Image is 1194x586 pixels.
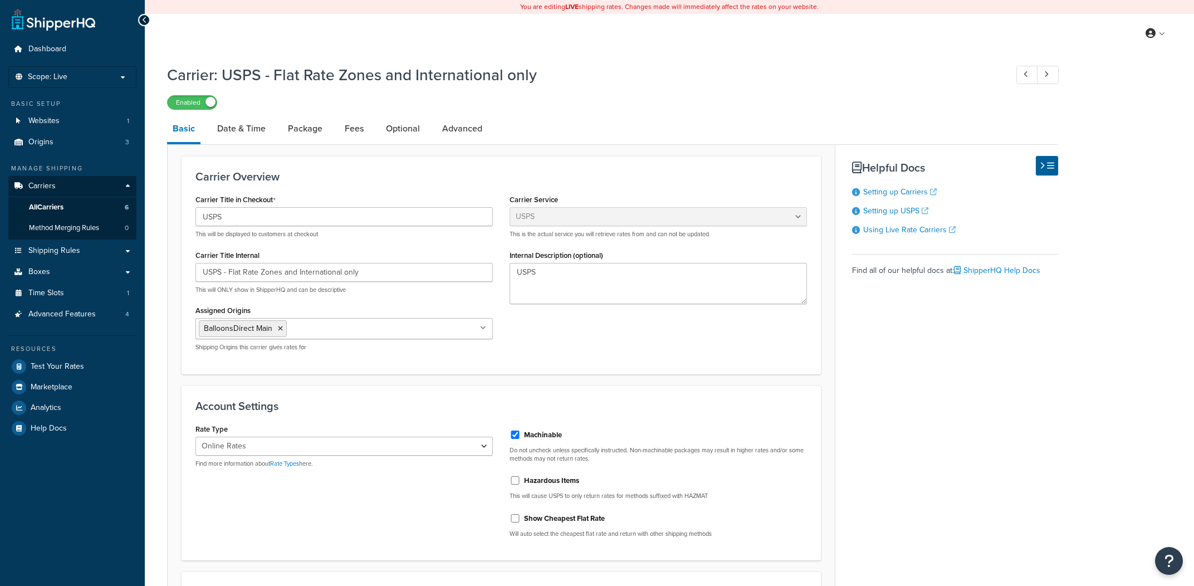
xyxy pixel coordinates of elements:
span: 1 [127,289,129,298]
p: This will cause USPS to only return rates for methods suffixed with HAZMAT [510,492,807,500]
a: Optional [380,115,425,142]
a: Previous Record [1016,66,1038,84]
span: Marketplace [31,383,72,392]
label: Internal Description (optional) [510,251,603,260]
span: Carriers [28,182,56,191]
a: Origins3 [8,132,136,153]
h3: Account Settings [195,400,807,412]
p: This is the actual service you will retrieve rates from and can not be updated [510,230,807,238]
label: Carrier Service [510,196,558,204]
a: Marketplace [8,377,136,397]
b: LIVE [565,2,579,12]
label: Rate Type [195,425,228,433]
span: Analytics [31,403,61,413]
li: Websites [8,111,136,131]
label: Carrier Title in Checkout [195,196,276,204]
span: Advanced Features [28,310,96,319]
span: 1 [127,116,129,126]
div: Find all of our helpful docs at: [852,254,1058,279]
a: Websites1 [8,111,136,131]
textarea: USPS [510,263,807,304]
span: Time Slots [28,289,64,298]
span: Boxes [28,267,50,277]
li: Carriers [8,176,136,240]
h3: Carrier Overview [195,170,807,183]
li: Advanced Features [8,304,136,325]
label: Hazardous Items [524,476,579,486]
a: Package [282,115,328,142]
span: 6 [125,203,129,212]
label: Show Cheapest Flat Rate [524,514,605,524]
a: Shipping Rules [8,241,136,261]
a: Advanced Features4 [8,304,136,325]
span: 0 [125,223,129,233]
label: Assigned Origins [195,306,251,315]
button: Open Resource Center [1155,547,1183,575]
p: Shipping Origins this carrier gives rates for [195,343,493,351]
span: 4 [125,310,129,319]
a: Advanced [437,115,488,142]
div: Manage Shipping [8,164,136,173]
label: Enabled [168,96,217,109]
a: Carriers [8,176,136,197]
a: Rate Types [270,459,299,468]
li: Time Slots [8,283,136,304]
button: Hide Help Docs [1036,156,1058,175]
span: Origins [28,138,53,147]
p: This will ONLY show in ShipperHQ and can be descriptive [195,286,493,294]
span: Websites [28,116,60,126]
span: Dashboard [28,45,66,54]
p: Will auto select the cheapest flat rate and return with other shipping methods [510,530,807,538]
a: Help Docs [8,418,136,438]
span: 3 [125,138,129,147]
div: Basic Setup [8,99,136,109]
li: Method Merging Rules [8,218,136,238]
a: Date & Time [212,115,271,142]
span: BalloonsDirect Main [204,323,272,334]
a: Boxes [8,262,136,282]
a: Next Record [1037,66,1059,84]
a: Setting up USPS [863,205,928,217]
label: Machinable [524,430,562,440]
span: Help Docs [31,424,67,433]
h3: Helpful Docs [852,162,1058,174]
li: Origins [8,132,136,153]
span: All Carriers [29,203,63,212]
span: Test Your Rates [31,362,84,372]
h1: Carrier: USPS - Flat Rate Zones and International only [167,64,996,86]
a: Basic [167,115,200,144]
p: Do not uncheck unless specifically instructed. Non-machinable packages may result in higher rates... [510,446,807,463]
a: Setting up Carriers [863,186,937,198]
span: Method Merging Rules [29,223,99,233]
span: Shipping Rules [28,246,80,256]
a: Analytics [8,398,136,418]
div: Resources [8,344,136,354]
a: Time Slots1 [8,283,136,304]
a: Fees [339,115,369,142]
a: Test Your Rates [8,357,136,377]
label: Carrier Title Internal [195,251,260,260]
p: This will be displayed to customers at checkout [195,230,493,238]
a: Dashboard [8,39,136,60]
a: Method Merging Rules0 [8,218,136,238]
span: Scope: Live [28,72,67,82]
a: ShipperHQ Help Docs [954,265,1040,276]
p: Find more information about here. [195,460,493,468]
a: Using Live Rate Carriers [863,224,956,236]
a: AllCarriers6 [8,197,136,218]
